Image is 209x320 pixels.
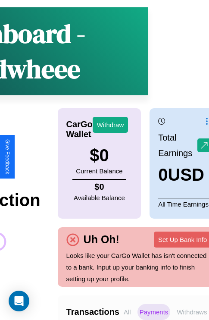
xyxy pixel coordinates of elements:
p: Withdraws [175,304,209,320]
p: Total Earnings [158,130,197,161]
p: Available Balance [74,192,125,204]
button: Withdraw [93,117,128,133]
p: Payments [137,304,171,320]
p: Current Balance [76,165,122,177]
h4: $ 0 [74,182,125,192]
h4: Uh Oh! [79,233,124,246]
p: All [122,304,133,320]
h3: $ 0 [76,146,122,165]
div: Open Intercom Messenger [9,291,29,311]
div: Give Feedback [4,139,10,174]
h4: Transactions [66,307,119,317]
h4: CarGo Wallet [66,119,93,139]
